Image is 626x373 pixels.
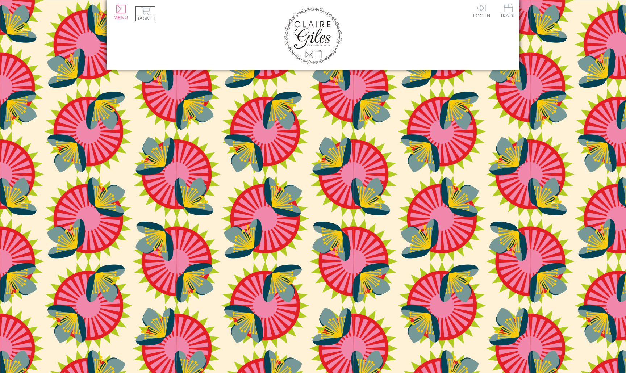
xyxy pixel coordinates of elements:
button: Basket [135,6,155,21]
button: Menu [114,5,128,20]
span: Menu [114,15,128,20]
a: Trade [501,4,516,19]
a: Log In [473,4,491,18]
span: Trade [501,4,516,18]
img: Claire Giles Greetings Cards [284,7,342,64]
